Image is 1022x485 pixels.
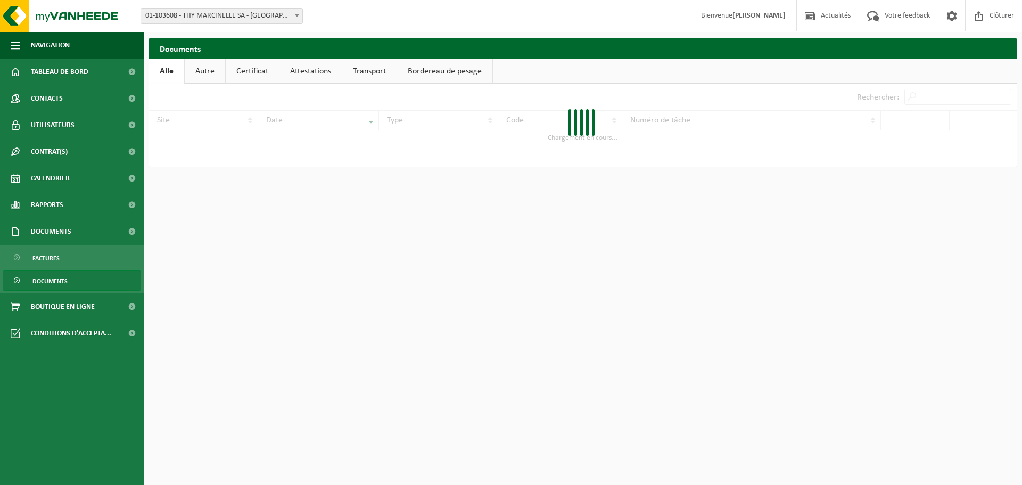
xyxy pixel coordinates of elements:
[32,271,68,291] span: Documents
[141,9,302,23] span: 01-103608 - THY MARCINELLE SA - CHARLEROI
[31,293,95,320] span: Boutique en ligne
[31,59,88,85] span: Tableau de bord
[279,59,342,84] a: Attestations
[31,165,70,192] span: Calendrier
[31,218,71,245] span: Documents
[32,248,60,268] span: Factures
[31,320,111,347] span: Conditions d'accepta...
[149,59,184,84] a: Alle
[31,138,68,165] span: Contrat(s)
[397,59,492,84] a: Bordereau de pesage
[226,59,279,84] a: Certificat
[3,248,141,268] a: Factures
[31,32,70,59] span: Navigation
[185,59,225,84] a: Autre
[31,192,63,218] span: Rapports
[149,38,1017,59] h2: Documents
[31,85,63,112] span: Contacts
[141,8,303,24] span: 01-103608 - THY MARCINELLE SA - CHARLEROI
[342,59,397,84] a: Transport
[732,12,786,20] strong: [PERSON_NAME]
[31,112,75,138] span: Utilisateurs
[3,270,141,291] a: Documents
